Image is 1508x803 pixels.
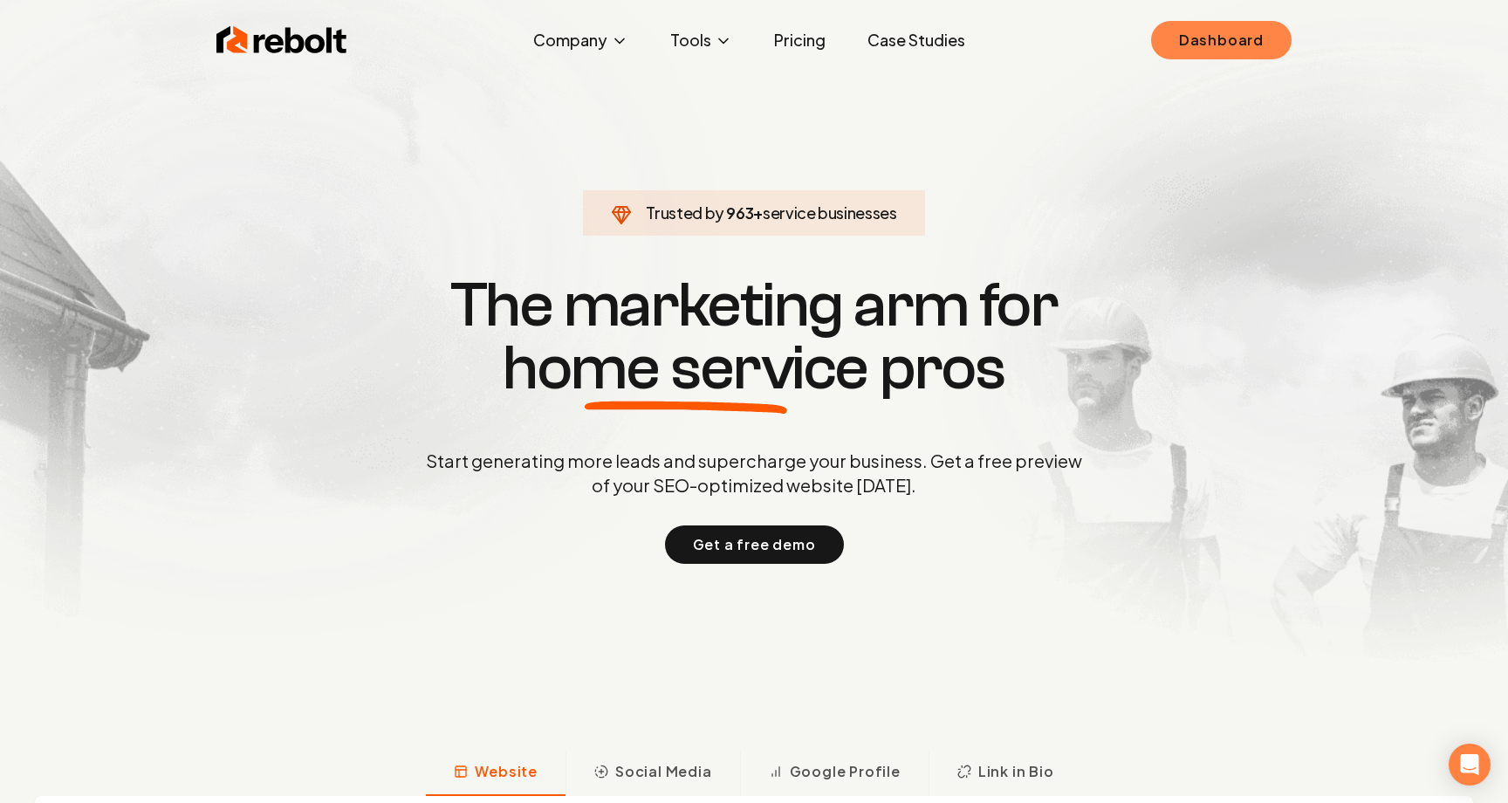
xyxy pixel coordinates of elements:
[335,274,1173,400] h1: The marketing arm for pros
[615,761,712,782] span: Social Media
[763,202,897,223] span: service businesses
[1449,744,1491,786] div: Open Intercom Messenger
[740,751,929,796] button: Google Profile
[1151,21,1292,59] a: Dashboard
[475,761,538,782] span: Website
[790,761,901,782] span: Google Profile
[422,449,1086,498] p: Start generating more leads and supercharge your business. Get a free preview of your SEO-optimiz...
[726,201,753,225] span: 963
[519,23,642,58] button: Company
[646,202,723,223] span: Trusted by
[426,751,565,796] button: Website
[753,202,763,223] span: +
[665,525,844,564] button: Get a free demo
[565,751,740,796] button: Social Media
[656,23,746,58] button: Tools
[503,337,868,400] span: home service
[760,23,840,58] a: Pricing
[216,23,347,58] img: Rebolt Logo
[929,751,1082,796] button: Link in Bio
[853,23,979,58] a: Case Studies
[978,761,1054,782] span: Link in Bio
